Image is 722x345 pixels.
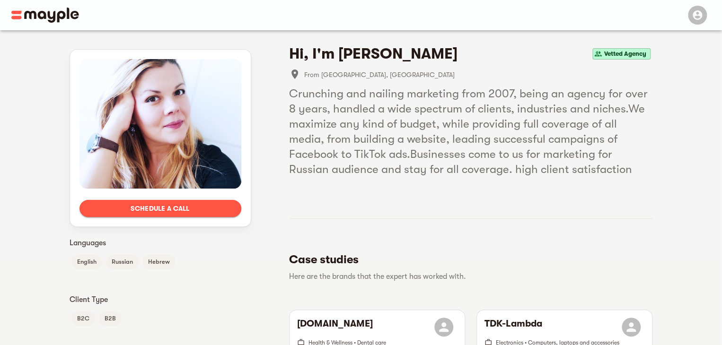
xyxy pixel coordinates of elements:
[71,313,95,324] span: B2C
[71,256,102,267] span: English
[79,200,241,217] button: Schedule a call
[484,318,542,336] h6: TDK-Lambda
[106,256,139,267] span: Russian
[600,48,650,60] span: Vetted Agency
[682,10,711,18] span: Menu
[289,271,645,282] p: Here are the brands that the expert has worked with.
[87,203,234,214] span: Schedule a call
[11,8,79,23] img: Main logo
[297,318,373,336] h6: [DOMAIN_NAME]
[289,44,458,63] h4: Hi, I'm [PERSON_NAME]
[304,69,652,80] span: From [GEOGRAPHIC_DATA], [GEOGRAPHIC_DATA]
[70,237,251,249] p: Languages
[99,313,122,324] span: B2B
[289,252,645,267] h5: Case studies
[142,256,176,267] span: Hebrew
[289,86,652,177] h5: Crunching and nailing marketing from 2007, being an agency for over 8 years, handled a wide spect...
[70,294,251,305] p: Client Type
